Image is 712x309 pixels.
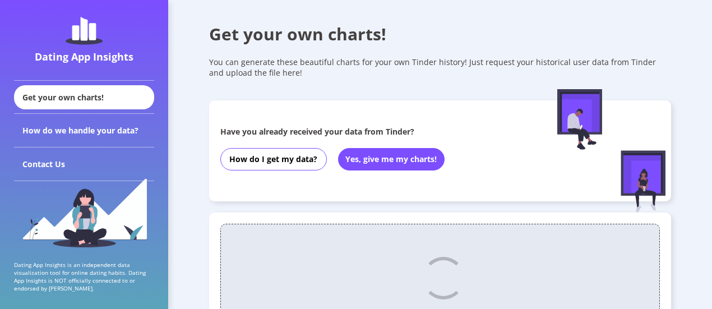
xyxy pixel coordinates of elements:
div: Get your own charts! [14,85,154,109]
button: Yes, give me my charts! [338,148,445,170]
img: dating-app-insights-logo.5abe6921.svg [66,17,103,45]
img: male-figure-sitting.c9faa881.svg [557,89,602,150]
div: Get your own charts! [209,22,672,45]
div: How do we handle your data? [14,114,154,147]
img: female-figure-sitting.afd5d174.svg [621,150,665,213]
div: Contact Us [14,147,154,181]
button: How do I get my data? [220,148,327,170]
div: Have you already received your data from Tinder? [220,126,528,137]
div: Dating App Insights [17,50,151,63]
p: Dating App Insights is an independent data visualization tool for online dating habits. Dating Ap... [14,261,154,292]
img: sidebar_girl.91b9467e.svg [21,177,147,247]
div: You can generate these beautiful charts for your own Tinder history! Just request your historical... [209,57,672,78]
